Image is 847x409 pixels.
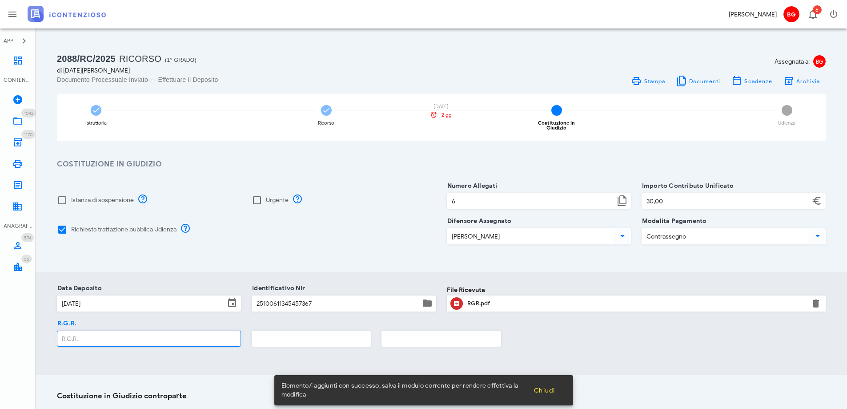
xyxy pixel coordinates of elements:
button: BG [780,4,802,25]
span: Chiudi [534,387,555,394]
input: Modalità Pagamento [642,229,808,244]
h3: Costituzione in Giudizio [57,159,826,170]
span: 1042 [24,110,33,116]
div: Istruttoria [85,121,107,126]
img: logo-text-2x.png [28,6,106,22]
div: [PERSON_NAME] [729,10,777,19]
input: Importo Contributo Unificato [642,194,810,209]
input: R.G.R. [57,331,241,346]
span: Archivia [796,78,820,85]
label: R.G.R. [55,319,76,328]
div: Costituzione in Giudizio [528,121,585,130]
div: Ricorso [318,121,334,126]
span: 4 [782,105,792,116]
button: Documenti [670,75,726,87]
span: Ricorso [119,54,161,64]
label: Urgente [266,196,289,205]
span: 3 [551,105,562,116]
span: Elemento/i aggiunti con successo, salva il modulo corrente per rendere effettiva la modifica [281,381,526,399]
button: Chiudi [526,382,562,398]
span: BG [783,6,799,22]
span: -2 gg [439,113,452,117]
span: Distintivo [21,109,36,117]
span: Distintivo [21,255,32,263]
span: Distintivo [21,233,34,242]
button: Distintivo [802,4,823,25]
div: [DATE] [426,104,457,109]
label: Difensore Assegnato [445,217,512,226]
span: Distintivo [813,5,822,14]
h3: Costituzione in Giudizio controparte [57,391,826,402]
label: Istanza di sospensione [71,196,134,205]
label: Importo Contributo Unificato [639,182,734,190]
span: 2088/RC/2025 [57,54,116,64]
button: Archivia [778,75,826,87]
label: File Ricevuta [447,285,485,295]
button: Elimina [811,298,821,309]
span: (1° Grado) [165,57,197,63]
input: Identificativo Nir [252,296,420,311]
span: 55 [24,256,29,262]
input: Numero Allegati [447,194,615,209]
label: Numero Allegati [445,182,498,190]
button: Clicca per aprire un'anteprima del file o scaricarlo [450,297,463,310]
span: Distintivo [21,130,35,139]
span: Documenti [689,78,721,85]
input: Difensore Assegnato [447,229,613,244]
label: Identificativo Nir [249,284,305,293]
label: Data Deposito [55,284,102,293]
div: Documento Processuale Inviato → Effettuare il Deposito [57,75,436,84]
span: 574 [24,235,31,241]
div: CONTENZIOSO [4,76,32,84]
span: BG [813,55,826,68]
div: Clicca per aprire un'anteprima del file o scaricarlo [467,296,806,311]
span: Stampa [643,78,665,85]
div: Udienza [778,121,795,126]
div: ANAGRAFICA [4,222,32,230]
span: Scadenze [744,78,772,85]
label: Modalità Pagamento [639,217,707,226]
a: Stampa [626,75,670,87]
button: Scadenze [726,75,778,87]
span: Assegnata a: [775,57,810,66]
label: Richiesta trattazione pubblica Udienza [71,225,177,234]
div: RGR.pdf [467,300,806,307]
span: 1170 [24,132,32,138]
div: di [DATE][PERSON_NAME] [57,66,436,75]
